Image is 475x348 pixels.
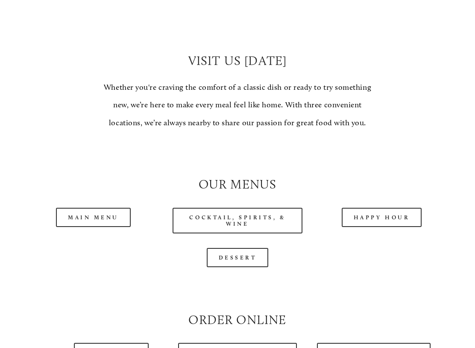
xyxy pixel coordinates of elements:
p: Whether you're craving the comfort of a classic dish or ready to try something new, we’re here to... [100,79,374,132]
h2: Our Menus [29,176,447,193]
a: Dessert [207,248,269,268]
a: Happy Hour [342,208,422,227]
a: Main Menu [56,208,131,227]
h2: Visit Us [DATE] [100,52,374,70]
h2: Order Online [29,311,447,329]
a: Cocktail, Spirits, & Wine [173,208,302,234]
